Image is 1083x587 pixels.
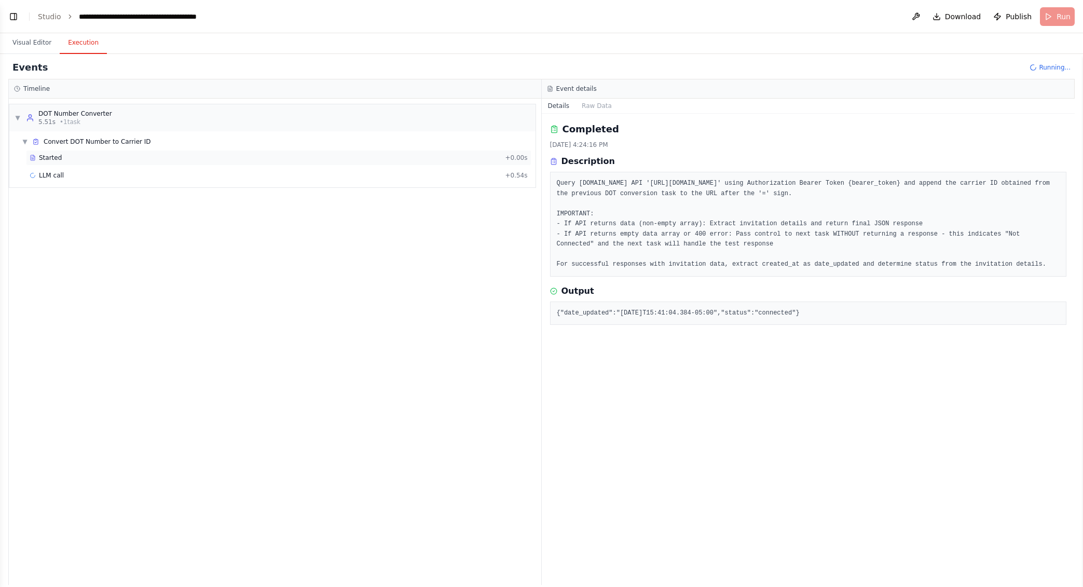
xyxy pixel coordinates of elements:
[38,118,56,126] span: 5.51s
[989,7,1036,26] button: Publish
[38,11,235,22] nav: breadcrumb
[1039,63,1071,72] span: Running...
[38,12,61,21] a: Studio
[561,155,615,168] h3: Description
[557,308,1060,319] pre: {"date_updated":"[DATE]T15:41:04.384-05:00","status":"connected"}
[44,138,151,146] span: Convert DOT Number to Carrier ID
[4,32,60,54] button: Visual Editor
[945,11,981,22] span: Download
[575,99,618,113] button: Raw Data
[505,171,527,180] span: + 0.54s
[23,85,50,93] h3: Timeline
[15,114,21,122] span: ▼
[928,7,985,26] button: Download
[550,141,1067,149] div: [DATE] 4:24:16 PM
[542,99,576,113] button: Details
[557,179,1060,270] pre: Query [DOMAIN_NAME] API '[URL][DOMAIN_NAME]' using Authorization Bearer Token {bearer_token} and ...
[6,9,21,24] button: Show left sidebar
[505,154,527,162] span: + 0.00s
[39,154,62,162] span: Started
[1006,11,1032,22] span: Publish
[38,110,112,118] div: DOT Number Converter
[561,285,594,297] h3: Output
[556,85,597,93] h3: Event details
[39,171,64,180] span: LLM call
[60,32,107,54] button: Execution
[12,60,48,75] h2: Events
[22,138,28,146] span: ▼
[60,118,80,126] span: • 1 task
[563,122,619,136] h2: Completed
